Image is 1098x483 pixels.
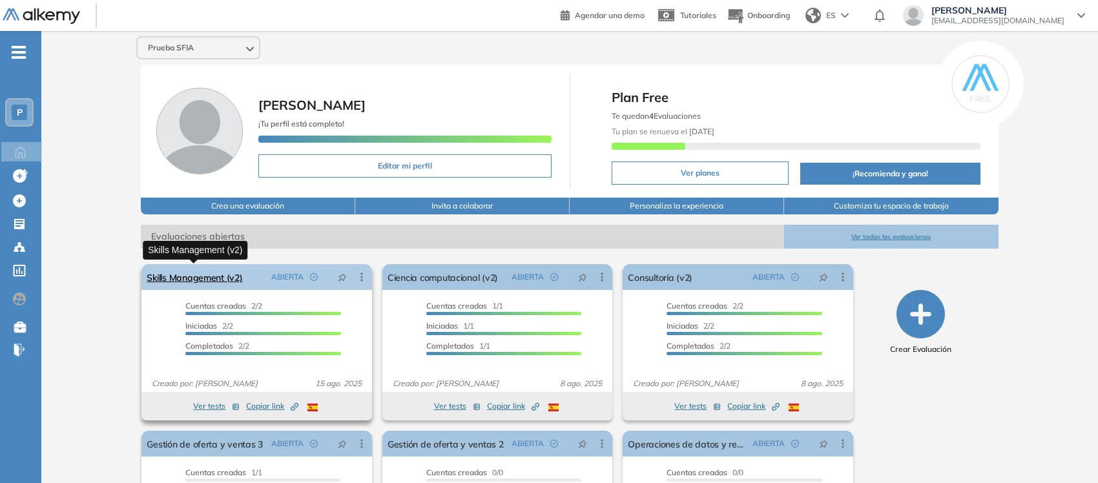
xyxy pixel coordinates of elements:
[185,341,249,351] span: 2/2
[841,13,849,18] img: arrow
[826,10,836,21] span: ES
[550,440,558,447] span: check-circle
[727,400,780,412] span: Copiar link
[796,378,848,389] span: 8 ago. 2025
[628,431,747,457] a: Operaciones de datos y registros 3
[355,198,570,214] button: Invita a colaborar
[310,440,318,447] span: check-circle
[890,290,951,355] button: Crear Evaluación
[512,438,544,449] span: ABIERTA
[568,267,597,287] button: pushpin
[307,404,318,411] img: ESP
[931,15,1064,26] span: [EMAIL_ADDRESS][DOMAIN_NAME]
[426,468,487,477] span: Cuentas creadas
[809,433,838,454] button: pushpin
[548,404,559,411] img: ESP
[185,301,246,311] span: Cuentas creadas
[667,321,714,331] span: 2/2
[727,2,790,30] button: Onboarding
[185,321,217,331] span: Iniciadas
[141,225,783,249] span: Evaluaciones abiertas
[258,97,366,113] span: [PERSON_NAME]
[570,198,784,214] button: Personaliza la experiencia
[791,273,799,281] span: check-circle
[434,398,481,414] button: Ver tests
[667,321,698,331] span: Iniciadas
[667,468,727,477] span: Cuentas creadas
[667,341,730,351] span: 2/2
[568,433,597,454] button: pushpin
[791,440,799,447] span: check-circle
[667,341,714,351] span: Completados
[628,378,744,389] span: Creado por: [PERSON_NAME]
[3,8,80,25] img: Logo
[789,404,799,411] img: ESP
[809,267,838,287] button: pushpin
[487,398,539,414] button: Copiar link
[819,438,828,449] span: pushpin
[628,264,692,290] a: Consultoría (v2)
[338,272,347,282] span: pushpin
[388,264,498,290] a: Ciencia computacional (v2)
[185,341,233,351] span: Completados
[578,272,587,282] span: pushpin
[258,119,344,128] span: ¡Tu perfil está completo!
[148,43,194,53] span: Prueba SFIA
[555,378,607,389] span: 8 ago. 2025
[487,400,539,412] span: Copiar link
[143,241,247,260] div: Skills Management (v2)
[667,301,743,311] span: 2/2
[328,433,357,454] button: pushpin
[185,468,246,477] span: Cuentas creadas
[147,378,263,389] span: Creado por: [PERSON_NAME]
[185,321,233,331] span: 2/2
[612,161,789,185] button: Ver planes
[612,127,714,136] span: Tu plan se renueva el
[185,468,262,477] span: 1/1
[612,88,980,107] span: Plan Free
[667,301,727,311] span: Cuentas creadas
[271,271,304,283] span: ABIERTA
[561,6,645,22] a: Agendar una demo
[185,301,262,311] span: 2/2
[328,267,357,287] button: pushpin
[578,438,587,449] span: pushpin
[612,111,701,121] span: Te quedan Evaluaciones
[426,321,474,331] span: 1/1
[246,398,298,414] button: Copiar link
[388,431,504,457] a: Gestión de oferta y ventas 2
[426,321,458,331] span: Iniciadas
[388,378,504,389] span: Creado por: [PERSON_NAME]
[338,438,347,449] span: pushpin
[667,468,743,477] span: 0/0
[680,10,716,20] span: Tutoriales
[193,398,240,414] button: Ver tests
[784,198,999,214] button: Customiza tu espacio de trabajo
[156,88,243,174] img: Foto de perfil
[727,398,780,414] button: Copiar link
[426,301,503,311] span: 1/1
[258,154,551,178] button: Editar mi perfil
[550,273,558,281] span: check-circle
[800,163,980,185] button: ¡Recomienda y gana!
[310,378,367,389] span: 15 ago. 2025
[784,225,999,249] button: Ver todas las evaluaciones
[752,271,785,283] span: ABIERTA
[147,264,242,290] a: Skills Management (v2)
[141,198,355,214] button: Crea una evaluación
[426,341,474,351] span: Completados
[246,400,298,412] span: Copiar link
[805,8,821,23] img: world
[649,111,654,121] b: 4
[752,438,785,449] span: ABIERTA
[931,5,1064,15] span: [PERSON_NAME]
[890,344,951,355] span: Crear Evaluación
[687,127,714,136] b: [DATE]
[674,398,721,414] button: Ver tests
[575,10,645,20] span: Agendar una demo
[271,438,304,449] span: ABIERTA
[426,301,487,311] span: Cuentas creadas
[747,10,790,20] span: Onboarding
[426,341,490,351] span: 1/1
[512,271,544,283] span: ABIERTA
